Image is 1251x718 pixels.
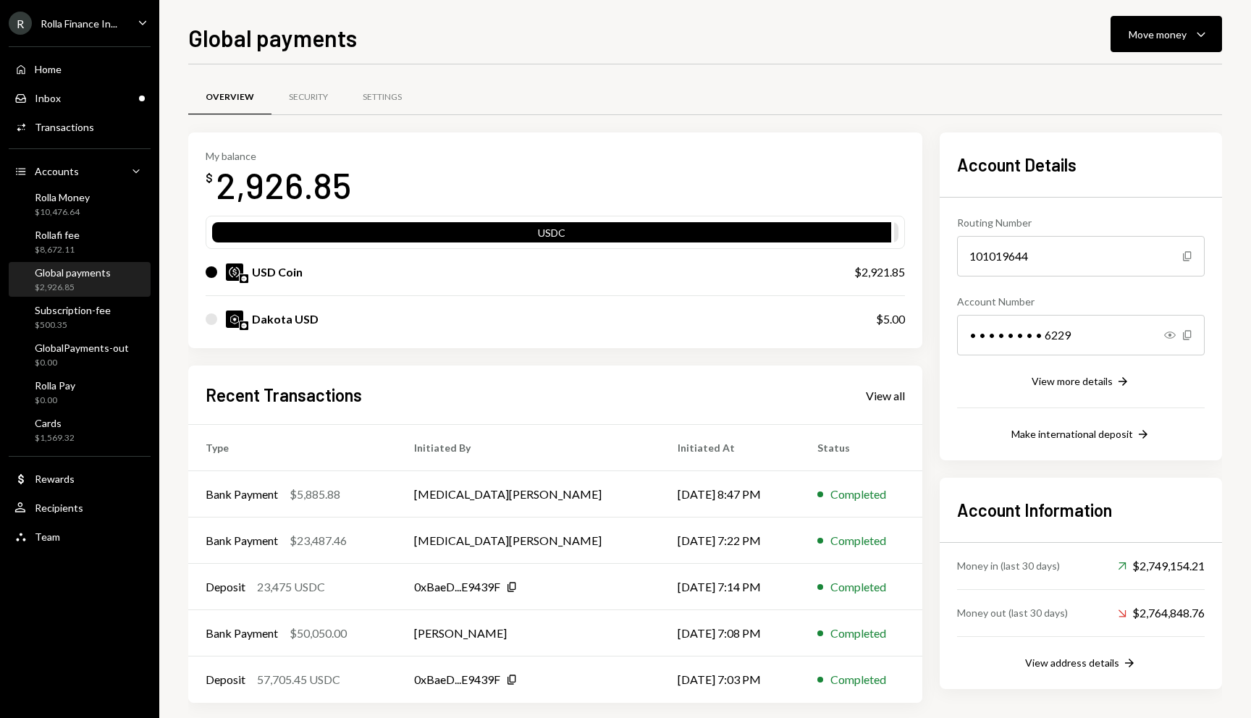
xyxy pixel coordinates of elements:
div: Account Number [957,294,1205,309]
div: • • • • • • • • 6229 [957,315,1205,355]
button: View address details [1025,656,1137,672]
div: View address details [1025,656,1119,669]
div: $2,921.85 [854,263,905,281]
div: Make international deposit [1011,428,1133,440]
div: Overview [206,91,254,104]
div: $5.00 [876,311,905,328]
div: Deposit [206,578,245,596]
button: Move money [1111,16,1222,52]
a: Inbox [9,85,151,111]
th: Initiated By [397,425,660,471]
img: USDC [226,263,243,281]
button: View more details [1032,374,1130,390]
div: 2,926.85 [216,162,351,208]
div: Security [289,91,328,104]
td: [DATE] 7:22 PM [660,518,800,564]
a: Global payments$2,926.85 [9,262,151,297]
button: Make international deposit [1011,427,1150,443]
th: Status [800,425,922,471]
a: Security [271,79,345,116]
div: Rollafi fee [35,229,80,241]
div: Bank Payment [206,486,278,503]
div: Bank Payment [206,532,278,549]
div: View more details [1032,375,1113,387]
div: 0xBaeD...E9439F [414,671,500,688]
a: Rewards [9,465,151,491]
div: Deposit [206,671,245,688]
a: Subscription-fee$500.35 [9,300,151,334]
td: [MEDICAL_DATA][PERSON_NAME] [397,471,660,518]
div: $2,764,848.76 [1118,604,1205,622]
div: $2,749,154.21 [1118,557,1205,575]
a: Cards$1,569.32 [9,413,151,447]
div: Dakota USD [252,311,319,328]
div: $0.00 [35,357,129,369]
div: Rolla Finance In... [41,17,117,30]
a: View all [866,387,905,403]
a: Recipients [9,494,151,520]
div: Move money [1129,27,1187,42]
h1: Global payments [188,23,357,52]
div: Global payments [35,266,111,279]
a: Rolla Pay$0.00 [9,375,151,410]
h2: Account Details [957,153,1205,177]
img: base-mainnet [240,274,248,283]
div: USD Coin [252,263,303,281]
div: 0xBaeD...E9439F [414,578,500,596]
h2: Account Information [957,498,1205,522]
div: $23,487.46 [290,532,347,549]
div: Completed [830,671,886,688]
div: $ [206,171,213,185]
th: Type [188,425,397,471]
td: [DATE] 8:47 PM [660,471,800,518]
td: [DATE] 7:08 PM [660,610,800,656]
div: Home [35,63,62,75]
td: [PERSON_NAME] [397,610,660,656]
a: Team [9,523,151,549]
th: Initiated At [660,425,800,471]
div: Rolla Pay [35,379,75,392]
div: Accounts [35,165,79,177]
div: Settings [363,91,402,104]
a: Overview [188,79,271,116]
div: Completed [830,578,886,596]
div: Rewards [35,473,75,485]
div: $1,569.32 [35,432,75,444]
div: Routing Number [957,215,1205,230]
div: Rolla Money [35,191,90,203]
div: 23,475 USDC [257,578,325,596]
img: base-mainnet [240,321,248,330]
a: Rollafi fee$8,672.11 [9,224,151,259]
div: Completed [830,532,886,549]
a: Transactions [9,114,151,140]
div: View all [866,389,905,403]
a: Accounts [9,158,151,184]
a: GlobalPayments-out$0.00 [9,337,151,372]
div: $10,476.64 [35,206,90,219]
a: Settings [345,79,419,116]
div: Money out (last 30 days) [957,605,1068,620]
div: Team [35,531,60,543]
td: [MEDICAL_DATA][PERSON_NAME] [397,518,660,564]
div: $500.35 [35,319,111,331]
div: USDC [212,225,891,245]
img: DKUSD [226,311,243,328]
div: 101019644 [957,236,1205,276]
div: 57,705.45 USDC [257,671,340,688]
td: [DATE] 7:03 PM [660,656,800,703]
h2: Recent Transactions [206,383,362,407]
div: GlobalPayments-out [35,342,129,354]
div: R [9,12,32,35]
div: $8,672.11 [35,244,80,256]
div: Money in (last 30 days) [957,558,1060,573]
div: Inbox [35,92,61,104]
a: Rolla Money$10,476.64 [9,187,151,221]
td: [DATE] 7:14 PM [660,564,800,610]
div: Subscription-fee [35,304,111,316]
a: Home [9,56,151,82]
div: Recipients [35,502,83,514]
div: $0.00 [35,394,75,407]
div: Bank Payment [206,625,278,642]
div: Completed [830,486,886,503]
div: $5,885.88 [290,486,340,503]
